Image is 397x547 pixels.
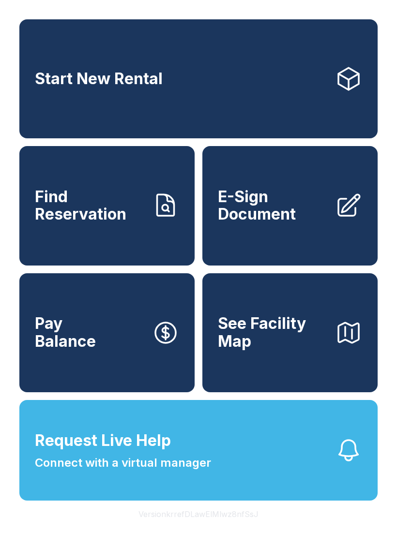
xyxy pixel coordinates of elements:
button: PayBalance [19,273,195,392]
span: See Facility Map [218,315,327,350]
button: See Facility Map [202,273,378,392]
a: Find Reservation [19,146,195,265]
span: Connect with a virtual manager [35,454,211,472]
a: Start New Rental [19,19,378,138]
span: Start New Rental [35,70,163,88]
a: E-Sign Document [202,146,378,265]
span: E-Sign Document [218,188,327,223]
button: Request Live HelpConnect with a virtual manager [19,400,378,501]
span: Find Reservation [35,188,144,223]
button: VersionkrrefDLawElMlwz8nfSsJ [131,501,266,528]
span: Request Live Help [35,429,171,452]
span: Pay Balance [35,315,96,350]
